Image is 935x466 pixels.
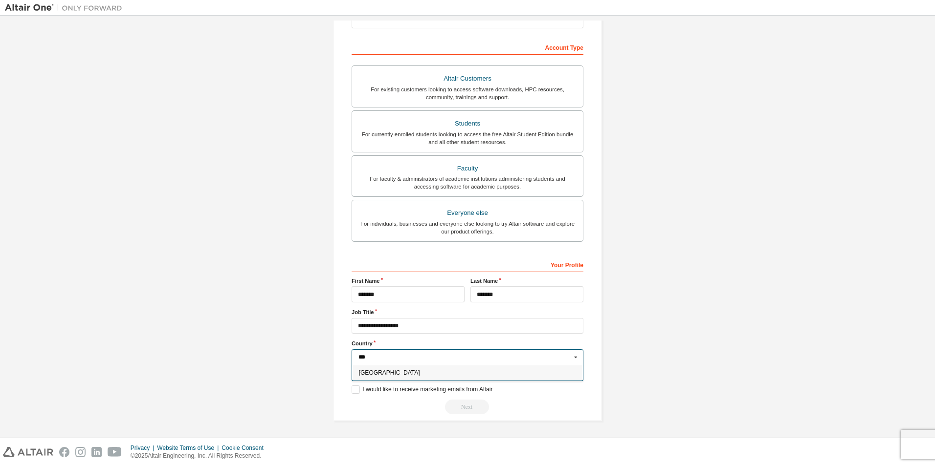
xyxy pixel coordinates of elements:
[358,220,577,235] div: For individuals, businesses and everyone else looking to try Altair software and explore our prod...
[222,444,269,452] div: Cookie Consent
[108,447,122,457] img: youtube.svg
[157,444,222,452] div: Website Terms of Use
[358,117,577,130] div: Students
[352,385,492,394] label: I would like to receive marketing emails from Altair
[75,447,86,457] img: instagram.svg
[352,39,583,55] div: Account Type
[352,256,583,272] div: Your Profile
[5,3,127,13] img: Altair One
[352,339,583,347] label: Country
[358,130,577,146] div: For currently enrolled students looking to access the free Altair Student Edition bundle and all ...
[470,277,583,285] label: Last Name
[358,206,577,220] div: Everyone else
[91,447,102,457] img: linkedin.svg
[59,447,69,457] img: facebook.svg
[352,277,465,285] label: First Name
[358,72,577,85] div: Altair Customers
[352,308,583,316] label: Job Title
[131,444,157,452] div: Privacy
[359,370,577,376] span: [GEOGRAPHIC_DATA]
[358,85,577,101] div: For existing customers looking to access software downloads, HPC resources, community, trainings ...
[352,400,583,414] div: Read and acccept EULA to continue
[3,447,53,457] img: altair_logo.svg
[358,162,577,175] div: Faculty
[131,452,269,460] p: © 2025 Altair Engineering, Inc. All Rights Reserved.
[358,175,577,191] div: For faculty & administrators of academic institutions administering students and accessing softwa...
